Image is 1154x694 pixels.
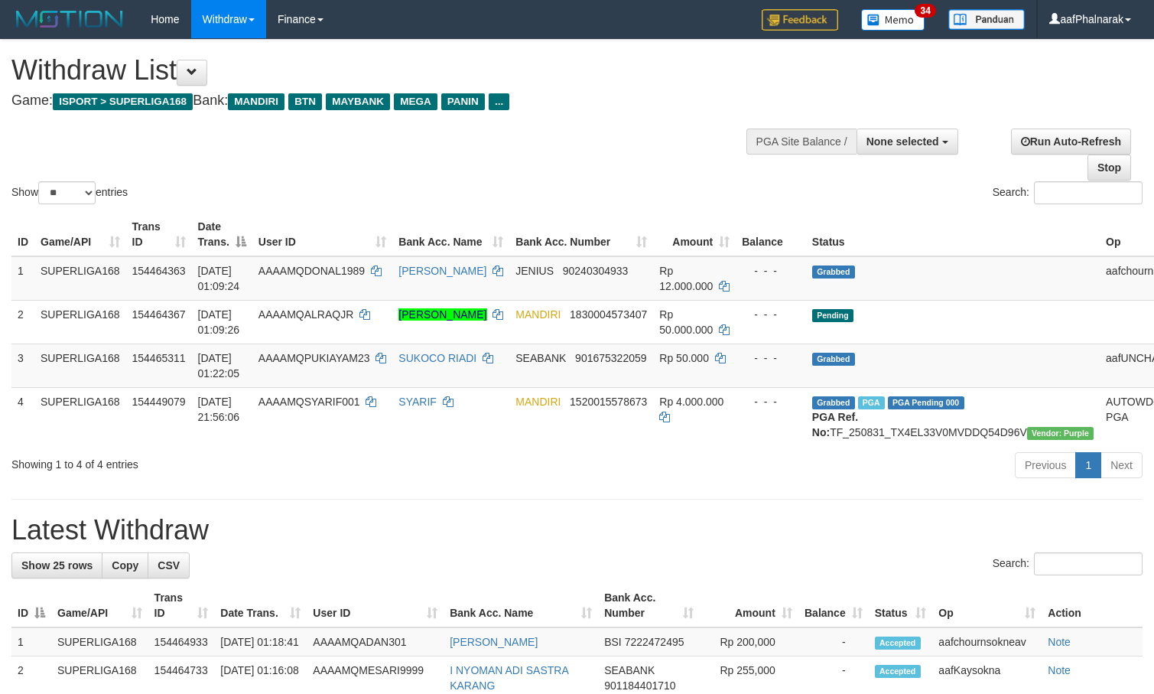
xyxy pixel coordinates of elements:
th: Trans ID: activate to sort column ascending [148,584,215,627]
span: CSV [158,559,180,572]
th: Amount: activate to sort column ascending [653,213,736,256]
div: Showing 1 to 4 of 4 entries [11,451,470,472]
h4: Game: Bank: [11,93,754,109]
a: 1 [1075,452,1101,478]
td: Rp 200,000 [700,627,798,657]
span: Rp 4.000.000 [659,396,723,408]
span: Accepted [875,637,921,650]
div: PGA Site Balance / [746,129,857,155]
span: MANDIRI [515,308,561,321]
span: Show 25 rows [21,559,93,572]
div: - - - [742,307,800,322]
td: 1 [11,256,34,301]
td: 1 [11,627,51,657]
img: panduan.png [948,9,1025,30]
span: Grabbed [812,266,855,279]
td: 3 [11,344,34,387]
a: [PERSON_NAME] [398,308,486,321]
a: Next [1100,452,1143,478]
a: [PERSON_NAME] [398,265,486,277]
span: Copy 90240304933 to clipboard [563,265,629,277]
span: 154449079 [132,396,186,408]
span: 34 [915,4,935,18]
th: Bank Acc. Number: activate to sort column ascending [509,213,653,256]
div: - - - [742,350,800,366]
td: SUPERLIGA168 [34,300,126,344]
a: Show 25 rows [11,552,102,578]
th: Game/API: activate to sort column ascending [51,584,148,627]
th: Game/API: activate to sort column ascending [34,213,126,256]
span: Vendor URL: https://trx4.1velocity.biz [1027,427,1094,440]
td: 4 [11,387,34,446]
span: Pending [812,309,853,322]
td: SUPERLIGA168 [34,387,126,446]
span: JENIUS [515,265,554,277]
th: Date Trans.: activate to sort column descending [192,213,252,256]
label: Show entries [11,181,128,204]
td: SUPERLIGA168 [34,344,126,387]
th: Date Trans.: activate to sort column ascending [214,584,307,627]
span: None selected [866,135,939,148]
th: Bank Acc. Number: activate to sort column ascending [598,584,700,627]
select: Showentries [38,181,96,204]
th: ID: activate to sort column descending [11,584,51,627]
span: 154464367 [132,308,186,321]
span: Copy 7222472495 to clipboard [625,636,684,648]
span: Copy [112,559,138,572]
span: Accepted [875,665,921,678]
span: ... [489,93,509,110]
h1: Latest Withdraw [11,515,1143,546]
span: PANIN [441,93,485,110]
button: None selected [857,129,958,155]
img: MOTION_logo.png [11,8,128,31]
span: Copy 1520015578673 to clipboard [570,396,647,408]
div: - - - [742,394,800,409]
span: [DATE] 01:09:24 [198,265,240,292]
img: Feedback.jpg [762,9,838,31]
span: Grabbed [812,396,855,409]
th: User ID: activate to sort column ascending [307,584,444,627]
a: Stop [1087,155,1131,181]
a: Previous [1015,452,1076,478]
th: Balance: activate to sort column ascending [798,584,869,627]
span: Grabbed [812,353,855,366]
a: CSV [148,552,190,578]
span: MANDIRI [515,396,561,408]
td: [DATE] 01:18:41 [214,627,307,657]
span: SEABANK [604,664,655,676]
a: Note [1048,636,1071,648]
label: Search: [993,552,1143,575]
span: SEABANK [515,352,566,364]
th: Op: activate to sort column ascending [932,584,1042,627]
th: Action [1042,584,1143,627]
th: Trans ID: activate to sort column ascending [126,213,192,256]
td: AAAAMQADAN301 [307,627,444,657]
th: Status: activate to sort column ascending [869,584,933,627]
a: [PERSON_NAME] [450,636,538,648]
b: PGA Ref. No: [812,411,858,438]
h1: Withdraw List [11,55,754,86]
span: MEGA [394,93,437,110]
span: MAYBANK [326,93,390,110]
td: SUPERLIGA168 [34,256,126,301]
span: Rp 12.000.000 [659,265,713,292]
span: PGA Pending [888,396,964,409]
label: Search: [993,181,1143,204]
th: User ID: activate to sort column ascending [252,213,393,256]
span: 154465311 [132,352,186,364]
span: BTN [288,93,322,110]
td: TF_250831_TX4EL33V0MVDDQ54D96V [806,387,1100,446]
input: Search: [1034,181,1143,204]
a: Note [1048,664,1071,676]
th: ID [11,213,34,256]
a: SUKOCO RIADI [398,352,476,364]
img: Button%20Memo.svg [861,9,925,31]
th: Amount: activate to sort column ascending [700,584,798,627]
th: Status [806,213,1100,256]
td: 154464933 [148,627,215,657]
span: AAAAMQSYARIF001 [258,396,360,408]
span: 154464363 [132,265,186,277]
th: Bank Acc. Name: activate to sort column ascending [392,213,509,256]
input: Search: [1034,552,1143,575]
a: Copy [102,552,148,578]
